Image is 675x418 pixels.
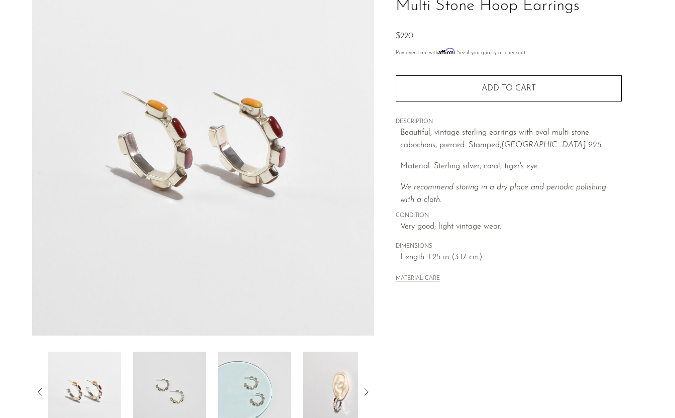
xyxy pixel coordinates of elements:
span: $220 [396,32,413,40]
span: DIMENSIONS [396,242,622,251]
span: DESCRIPTION [396,118,622,127]
p: Pay over time with . See if you qualify at checkout. [396,48,622,58]
i: We recommend storing in a dry place and periodic polishing with a cloth. [400,183,606,204]
button: Add to cart [396,75,622,101]
p: Beautiful, vintage sterling earrings with oval multi stone cabochons, pierced. Stamped, [400,127,622,152]
span: Length: 1.25 in (3.17 cm) [400,251,622,264]
span: Very good; light vintage wear. [400,221,622,234]
p: Material: Sterling silver, coral, tiger's eye. [400,160,622,173]
button: MATERIAL CARE [396,275,440,283]
span: Affirm [438,48,455,55]
span: Add to cart [482,84,536,92]
em: [GEOGRAPHIC_DATA] 925. [501,141,603,149]
span: CONDITION [396,212,622,221]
